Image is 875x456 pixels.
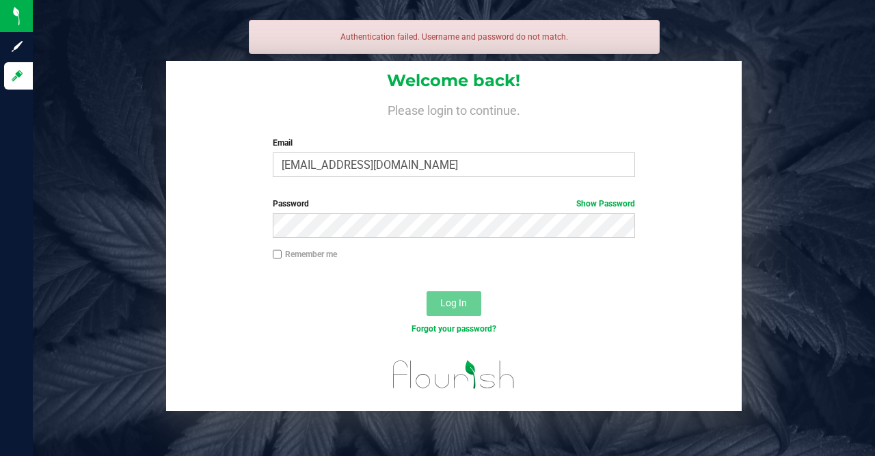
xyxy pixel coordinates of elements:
[273,199,309,209] span: Password
[10,40,24,53] inline-svg: Sign up
[440,297,467,308] span: Log In
[10,69,24,83] inline-svg: Log in
[166,72,741,90] h1: Welcome back!
[249,20,660,54] div: Authentication failed. Username and password do not match.
[166,101,741,118] h4: Please login to continue.
[427,291,481,316] button: Log In
[412,324,496,334] a: Forgot your password?
[382,350,526,399] img: flourish_logo.svg
[273,250,282,259] input: Remember me
[273,248,337,260] label: Remember me
[273,137,636,149] label: Email
[576,199,635,209] a: Show Password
